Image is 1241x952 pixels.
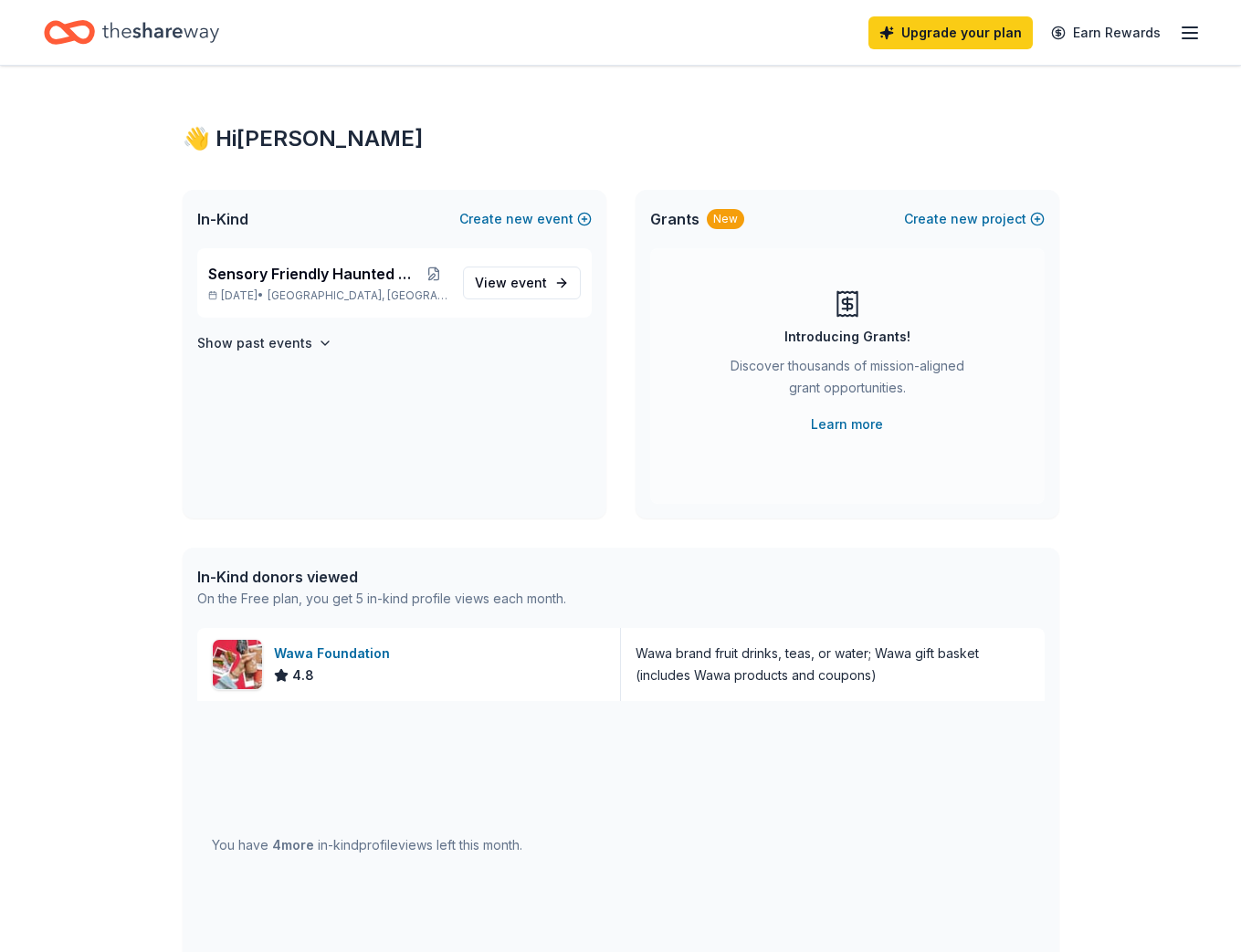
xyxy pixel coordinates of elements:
span: 4.8 [292,664,314,686]
span: View [475,272,547,294]
a: Learn more [811,413,883,435]
span: In-Kind [197,208,248,230]
div: 👋 Hi [PERSON_NAME] [183,124,1059,153]
span: 4 more [272,837,314,853]
div: Wawa Foundation [274,643,397,664]
div: Discover thousands of mission-aligned grant opportunities. [723,355,972,406]
div: Introducing Grants! [784,326,910,348]
img: Image for Wawa Foundation [213,640,262,689]
span: Sensory Friendly Haunted Walkthrough [208,263,421,285]
div: You have in-kind profile views left this month. [212,834,522,856]
span: event [510,275,547,290]
div: On the Free plan, you get 5 in-kind profile views each month. [197,588,566,610]
span: new [506,208,533,230]
div: New [707,209,744,229]
div: Wawa brand fruit drinks, teas, or water; Wawa gift basket (includes Wawa products and coupons) [636,643,1030,686]
a: View event [463,267,581,299]
button: Createnewproject [904,208,1045,230]
div: In-Kind donors viewed [197,566,566,588]
a: Upgrade your plan [868,16,1033,49]
button: Createnewevent [459,208,592,230]
span: new [951,208,978,230]
a: Home [44,11,219,54]
h4: Show past events [197,332,312,354]
button: Show past events [197,332,332,354]
span: [GEOGRAPHIC_DATA], [GEOGRAPHIC_DATA] [268,288,447,303]
a: Earn Rewards [1040,16,1172,49]
span: Grants [650,208,699,230]
p: [DATE] • [208,288,448,303]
